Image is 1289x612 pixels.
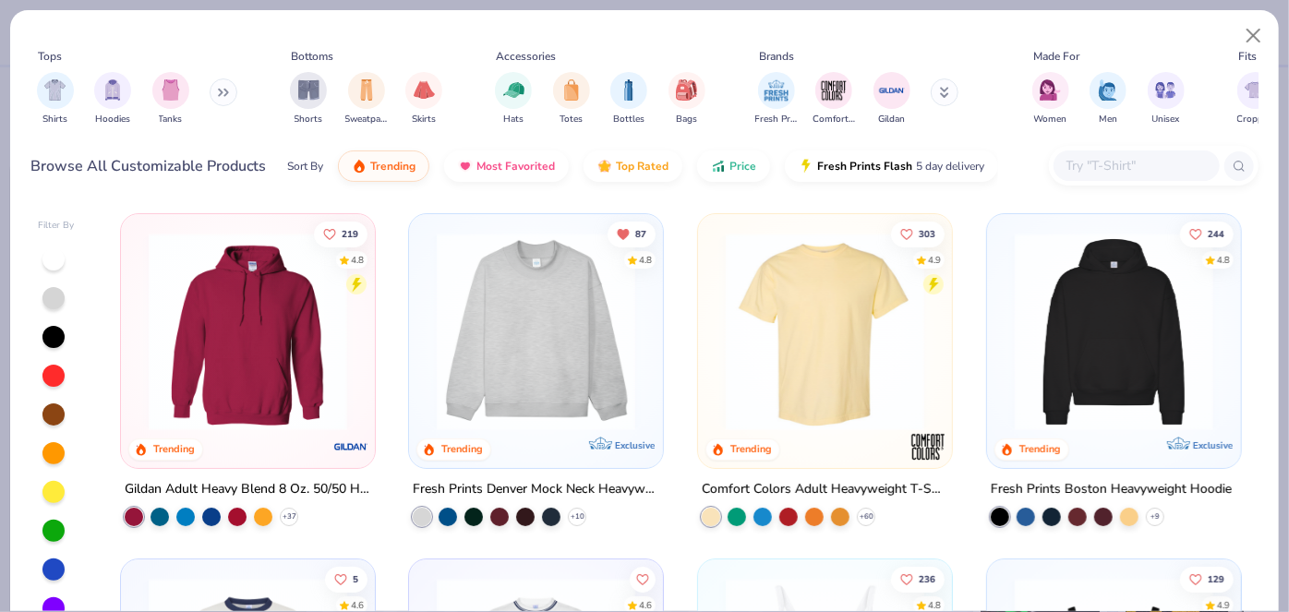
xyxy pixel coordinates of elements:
[1032,72,1069,126] div: filter for Women
[38,48,62,65] div: Tops
[878,113,905,126] span: Gildan
[820,77,848,104] img: Comfort Colors Image
[785,150,998,182] button: Fresh Prints Flash5 day delivery
[608,221,657,246] button: Unlike
[351,598,364,612] div: 4.6
[444,150,569,182] button: Most Favorited
[159,113,183,126] span: Tanks
[1245,79,1266,101] img: Cropped Image
[503,79,524,101] img: Hats Image
[763,77,790,104] img: Fresh Prints Image
[1237,72,1274,126] button: filter button
[413,478,659,501] div: Fresh Prints Denver Mock Neck Heavyweight Sweatshirt
[891,566,945,592] button: Like
[1040,79,1061,101] img: Women Image
[345,72,388,126] div: filter for Sweatpants
[412,113,436,126] span: Skirts
[610,72,647,126] button: filter button
[571,511,584,522] span: + 10
[916,156,984,177] span: 5 day delivery
[1208,574,1224,583] span: 129
[495,72,532,126] div: filter for Hats
[356,79,377,101] img: Sweatpants Image
[813,72,855,126] div: filter for Comfort Colors
[352,159,367,174] img: trending.gif
[94,72,131,126] button: filter button
[1098,79,1118,101] img: Men Image
[759,48,794,65] div: Brands
[1148,72,1185,126] div: filter for Unisex
[298,79,319,101] img: Shorts Image
[610,72,647,126] div: filter for Bottles
[152,72,189,126] div: filter for Tanks
[878,77,906,104] img: Gildan Image
[631,566,657,592] button: Like
[1006,233,1223,431] img: 91acfc32-fd48-4d6b-bdad-a4c1a30ac3fc
[476,159,555,174] span: Most Favorited
[1237,72,1274,126] div: filter for Cropped
[37,72,74,126] button: filter button
[292,48,334,65] div: Bottoms
[351,253,364,267] div: 4.8
[860,511,873,522] span: + 60
[597,159,612,174] img: TopRated.gif
[1208,229,1224,238] span: 244
[94,72,131,126] div: filter for Hoodies
[290,72,327,126] div: filter for Shorts
[813,113,855,126] span: Comfort Colors
[919,229,935,238] span: 303
[755,113,798,126] span: Fresh Prints
[891,221,945,246] button: Like
[1236,18,1271,54] button: Close
[702,478,948,501] div: Comfort Colors Adult Heavyweight T-Shirt
[1217,598,1230,612] div: 4.9
[729,159,756,174] span: Price
[640,253,653,267] div: 4.8
[345,113,388,126] span: Sweatpants
[669,72,705,126] div: filter for Bags
[342,229,358,238] span: 219
[755,72,798,126] button: filter button
[1090,72,1126,126] div: filter for Men
[1238,48,1257,65] div: Fits
[619,79,639,101] img: Bottles Image
[331,428,368,465] img: Gildan logo
[561,79,582,101] img: Totes Image
[125,478,371,501] div: Gildan Adult Heavy Blend 8 Oz. 50/50 Hooded Sweatshirt
[1193,439,1233,451] span: Exclusive
[1099,113,1117,126] span: Men
[873,72,910,126] div: filter for Gildan
[102,79,123,101] img: Hoodies Image
[314,221,367,246] button: Like
[676,79,696,101] img: Bags Image
[697,150,770,182] button: Price
[669,72,705,126] button: filter button
[1034,113,1067,126] span: Women
[152,72,189,126] button: filter button
[287,158,323,174] div: Sort By
[405,72,442,126] div: filter for Skirts
[370,159,416,174] span: Trending
[161,79,181,101] img: Tanks Image
[325,566,367,592] button: Like
[928,598,941,612] div: 4.8
[553,72,590,126] button: filter button
[919,574,935,583] span: 236
[755,72,798,126] div: filter for Fresh Prints
[910,428,946,465] img: Comfort Colors logo
[44,79,66,101] img: Shirts Image
[1155,79,1176,101] img: Unisex Image
[282,511,295,522] span: + 37
[1217,253,1230,267] div: 4.8
[799,159,813,174] img: flash.gif
[428,233,644,431] img: f5d85501-0dbb-4ee4-b115-c08fa3845d83
[414,79,435,101] img: Skirts Image
[873,72,910,126] button: filter button
[991,478,1232,501] div: Fresh Prints Boston Heavyweight Hoodie
[1090,72,1126,126] button: filter button
[38,219,75,233] div: Filter By
[495,72,532,126] button: filter button
[503,113,524,126] span: Hats
[1180,566,1234,592] button: Like
[615,439,655,451] span: Exclusive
